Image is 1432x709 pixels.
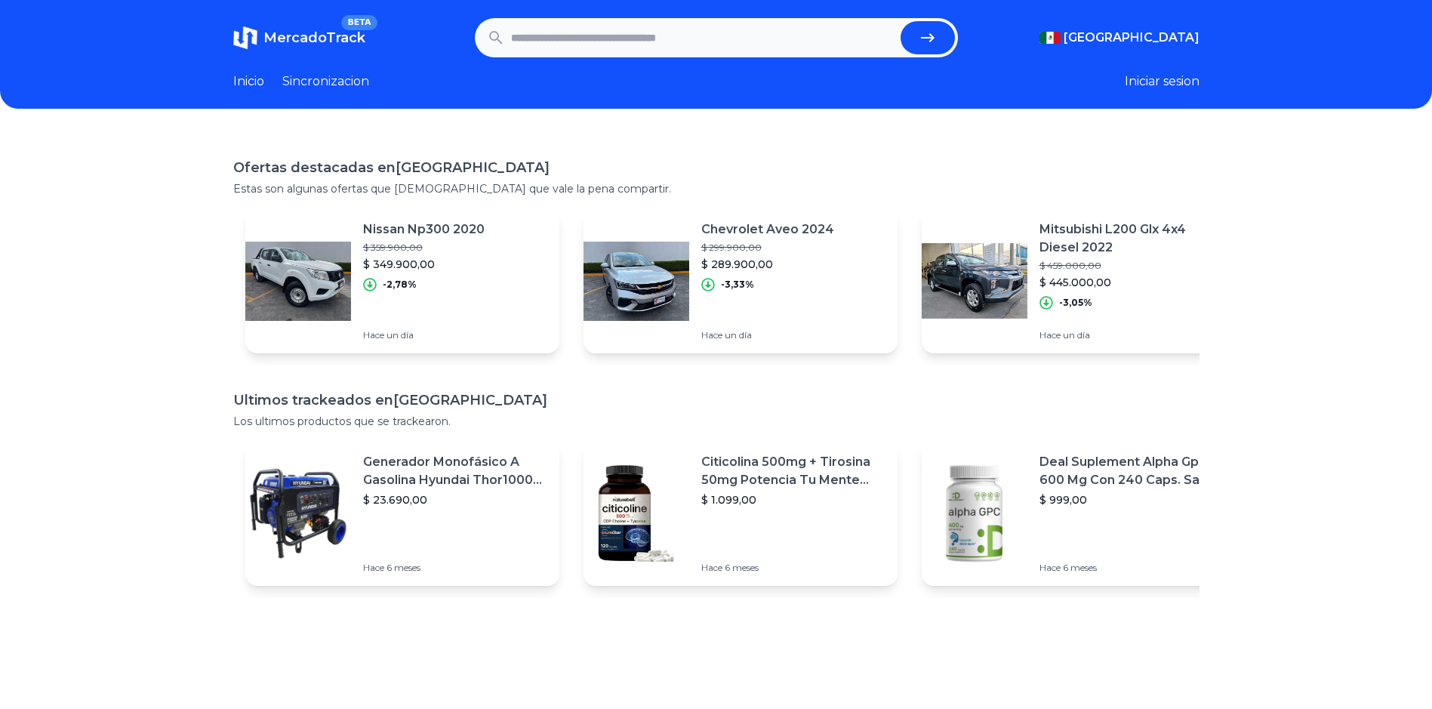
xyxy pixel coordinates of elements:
button: Iniciar sesion [1125,72,1199,91]
p: Nissan Np300 2020 [363,220,485,239]
span: BETA [341,15,377,30]
img: Featured image [922,461,1027,566]
p: $ 289.900,00 [701,257,834,272]
p: $ 445.000,00 [1039,275,1224,290]
p: Deal Suplement Alpha Gpc 600 Mg Con 240 Caps. Salud Cerebral Sabor S/n [1039,453,1224,489]
p: Generador Monofásico A Gasolina Hyundai Thor10000 P 11.5 Kw [363,453,547,489]
h1: Ofertas destacadas en [GEOGRAPHIC_DATA] [233,157,1199,178]
p: $ 23.690,00 [363,492,547,507]
a: Featured imageGenerador Monofásico A Gasolina Hyundai Thor10000 P 11.5 Kw$ 23.690,00Hace 6 meses [245,441,559,586]
p: $ 359.900,00 [363,242,485,254]
p: -3,05% [1059,297,1092,309]
p: $ 459.000,00 [1039,260,1224,272]
span: [GEOGRAPHIC_DATA] [1064,29,1199,47]
img: MercadoTrack [233,26,257,50]
p: $ 299.900,00 [701,242,834,254]
p: -3,33% [721,279,754,291]
a: Inicio [233,72,264,91]
img: Featured image [922,228,1027,334]
img: Featured image [245,461,351,566]
p: Hace 6 meses [363,562,547,574]
p: Citicolina 500mg + Tirosina 50mg Potencia Tu Mente (120caps) Sabor Sin Sabor [701,453,885,489]
a: Featured imageChevrolet Aveo 2024$ 299.900,00$ 289.900,00-3,33%Hace un día [584,208,898,353]
span: MercadoTrack [263,29,365,46]
p: Hace un día [701,329,834,341]
p: Chevrolet Aveo 2024 [701,220,834,239]
a: Featured imageMitsubishi L200 Glx 4x4 Diesel 2022$ 459.000,00$ 445.000,00-3,05%Hace un día [922,208,1236,353]
p: Hace 6 meses [701,562,885,574]
p: Hace 6 meses [1039,562,1224,574]
a: MercadoTrackBETA [233,26,365,50]
button: [GEOGRAPHIC_DATA] [1039,29,1199,47]
a: Featured imageDeal Suplement Alpha Gpc 600 Mg Con 240 Caps. Salud Cerebral Sabor S/n$ 999,00Hace ... [922,441,1236,586]
p: Hace un día [1039,329,1224,341]
p: Hace un día [363,329,485,341]
p: $ 349.900,00 [363,257,485,272]
p: -2,78% [383,279,417,291]
img: Mexico [1039,32,1061,44]
p: Los ultimos productos que se trackearon. [233,414,1199,429]
img: Featured image [245,228,351,334]
p: $ 999,00 [1039,492,1224,507]
a: Sincronizacion [282,72,369,91]
a: Featured imageCiticolina 500mg + Tirosina 50mg Potencia Tu Mente (120caps) Sabor Sin Sabor$ 1.099... [584,441,898,586]
img: Featured image [584,228,689,334]
p: Mitsubishi L200 Glx 4x4 Diesel 2022 [1039,220,1224,257]
a: Featured imageNissan Np300 2020$ 359.900,00$ 349.900,00-2,78%Hace un día [245,208,559,353]
img: Featured image [584,461,689,566]
p: Estas son algunas ofertas que [DEMOGRAPHIC_DATA] que vale la pena compartir. [233,181,1199,196]
h1: Ultimos trackeados en [GEOGRAPHIC_DATA] [233,390,1199,411]
p: $ 1.099,00 [701,492,885,507]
